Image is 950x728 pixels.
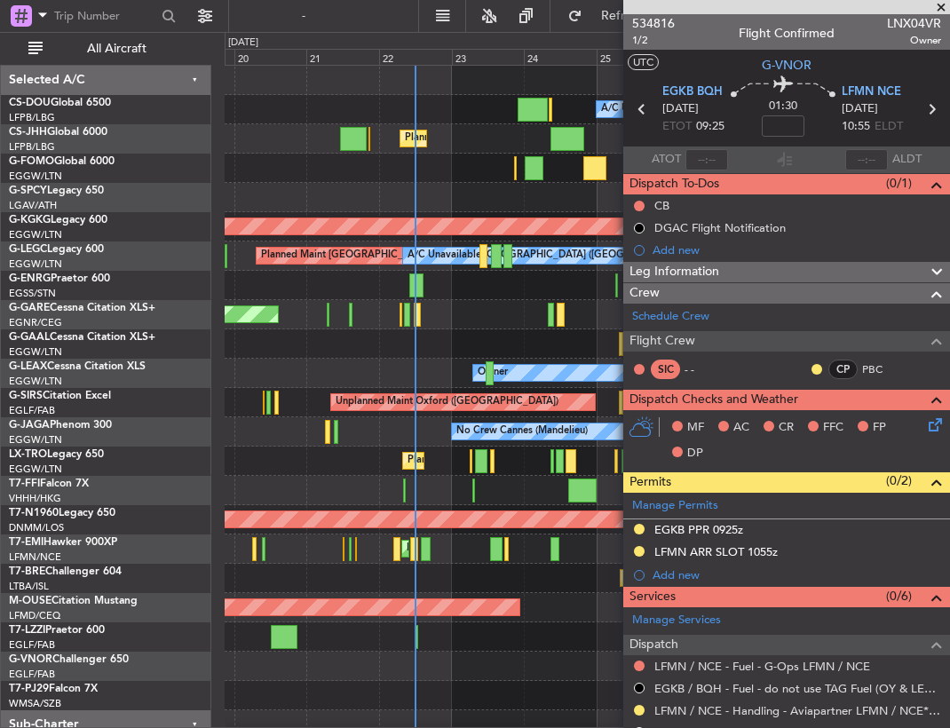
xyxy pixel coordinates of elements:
[629,587,676,607] span: Services
[9,98,51,108] span: CS-DOU
[597,49,669,65] div: 25
[9,492,61,505] a: VHHH/HKG
[9,625,45,636] span: T7-LZZI
[632,33,675,48] span: 1/2
[586,10,661,22] span: Refresh
[653,242,941,257] div: Add new
[9,596,51,606] span: M-OUSE
[9,404,55,417] a: EGLF/FAB
[9,361,47,372] span: G-LEAX
[9,156,115,167] a: G-FOMOGlobal 6000
[478,360,508,386] div: Owner
[408,242,696,269] div: A/C Unavailable [GEOGRAPHIC_DATA] ([GEOGRAPHIC_DATA])
[629,174,719,194] span: Dispatch To-Dos
[9,186,47,196] span: G-SPCY
[9,625,105,636] a: T7-LZZIPraetor 600
[687,445,703,463] span: DP
[9,273,110,284] a: G-ENRGPraetor 600
[9,345,62,359] a: EGGW/LTN
[696,118,724,136] span: 09:25
[9,140,55,154] a: LFPB/LBG
[46,43,187,55] span: All Aircraft
[9,303,50,313] span: G-GARE
[9,244,104,255] a: G-LEGCLegacy 600
[629,635,678,655] span: Dispatch
[9,566,122,577] a: T7-BREChallenger 604
[654,198,669,213] div: CB
[524,49,597,65] div: 24
[9,257,62,271] a: EGGW/LTN
[54,3,156,29] input: Trip Number
[456,418,588,445] div: No Crew Cannes (Mandelieu)
[9,596,138,606] a: M-OUSECitation Mustang
[9,537,44,548] span: T7-EMI
[405,125,685,152] div: Planned Maint [GEOGRAPHIC_DATA] ([GEOGRAPHIC_DATA])
[261,242,541,269] div: Planned Maint [GEOGRAPHIC_DATA] ([GEOGRAPHIC_DATA])
[9,332,155,343] a: G-GAALCessna Citation XLS+
[9,479,40,489] span: T7-FFI
[228,36,258,51] div: [DATE]
[9,420,50,431] span: G-JAGA
[9,332,50,343] span: G-GAAL
[828,360,858,379] div: CP
[632,497,718,515] a: Manage Permits
[9,170,62,183] a: EGGW/LTN
[9,550,61,564] a: LFMN/NCE
[887,14,941,33] span: LNX04VR
[9,199,57,212] a: LGAV/ATH
[842,118,870,136] span: 10:55
[9,186,104,196] a: G-SPCYLegacy 650
[9,215,107,226] a: G-KGKGLegacy 600
[9,508,59,518] span: T7-N1960
[9,654,129,665] a: G-VNORChallenger 650
[9,668,55,681] a: EGLF/FAB
[662,83,723,101] span: EGKB BQH
[862,361,902,377] a: PBC
[9,697,61,710] a: WMSA/SZB
[653,567,941,582] div: Add new
[629,283,660,304] span: Crew
[9,361,146,372] a: G-LEAXCessna Citation XLS
[739,24,835,43] div: Flight Confirmed
[9,273,51,284] span: G-ENRG
[408,447,687,474] div: Planned Maint [GEOGRAPHIC_DATA] ([GEOGRAPHIC_DATA])
[823,419,843,437] span: FFC
[886,174,912,193] span: (0/1)
[632,308,709,326] a: Schedule Crew
[9,303,155,313] a: G-GARECessna Citation XLS+
[9,127,47,138] span: CS-JHH
[779,419,794,437] span: CR
[9,375,62,388] a: EGGW/LTN
[9,609,60,622] a: LFMD/CEQ
[733,419,749,437] span: AC
[652,151,681,169] span: ATOT
[762,56,811,75] span: G-VNOR
[9,98,111,108] a: CS-DOUGlobal 6500
[9,215,51,226] span: G-KGKG
[654,681,941,696] a: EGKB / BQH - Fuel - do not use TAG Fuel (OY & LEA only) EGLF / FAB
[629,390,798,410] span: Dispatch Checks and Weather
[654,659,870,674] a: LFMN / NCE - Fuel - G-Ops LFMN / NCE
[629,331,695,352] span: Flight Crew
[886,587,912,605] span: (0/6)
[9,111,55,124] a: LFPB/LBG
[632,14,675,33] span: 534816
[379,49,452,65] div: 22
[336,389,558,415] div: Unplanned Maint Oxford ([GEOGRAPHIC_DATA])
[687,419,704,437] span: MF
[873,419,886,437] span: FP
[9,684,49,694] span: T7-PJ29
[632,612,721,629] a: Manage Services
[9,580,49,593] a: LTBA/ISL
[654,703,941,718] a: LFMN / NCE - Handling - Aviapartner LFMN / NCE*****MY HANDLING****
[9,463,62,476] a: EGGW/LTN
[9,449,104,460] a: LX-TROLegacy 650
[9,244,47,255] span: G-LEGC
[9,228,62,241] a: EGGW/LTN
[9,654,52,665] span: G-VNOR
[9,449,47,460] span: LX-TRO
[9,156,54,167] span: G-FOMO
[407,535,509,562] div: Planned Maint Chester
[629,262,719,282] span: Leg Information
[9,537,117,548] a: T7-EMIHawker 900XP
